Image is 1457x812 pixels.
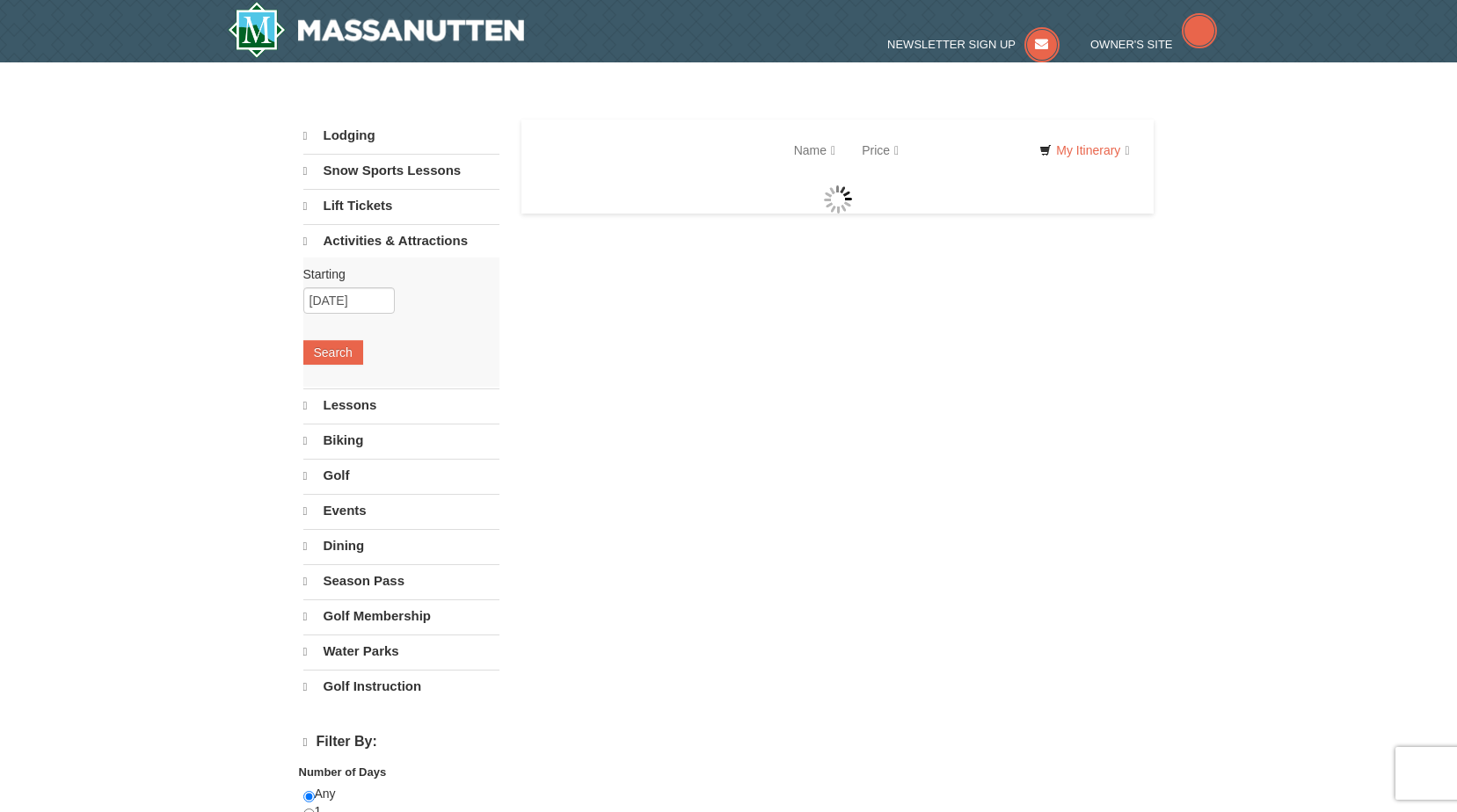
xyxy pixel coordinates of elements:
a: Newsletter Sign Up [887,38,1060,51]
img: wait gif [824,185,852,214]
a: Lift Tickets [303,189,499,222]
button: Search [303,340,363,365]
a: Golf [303,459,499,492]
a: Golf Instruction [303,670,499,703]
a: Golf Membership [303,599,499,633]
a: Season Pass [303,564,499,598]
h4: Filter By: [303,734,499,750]
span: Owner's Site [1090,38,1173,51]
span: Newsletter Sign Up [887,38,1016,51]
a: Dining [303,529,499,562]
a: Snow Sports Lessons [303,154,499,187]
a: Name [781,133,849,168]
a: Water Parks [303,634,499,668]
a: Events [303,494,499,527]
strong: Number of Days [299,765,387,779]
a: Massanutten Resort [228,2,525,58]
a: Lessons [303,388,499,422]
a: Biking [303,424,499,457]
a: Lodging [303,120,499,152]
img: Massanutten Resort Logo [228,2,525,58]
a: My Itinerary [1028,137,1140,163]
a: Activities & Attractions [303,224,499,257]
a: Price [849,133,912,168]
a: Owner's Site [1090,38,1217,51]
label: Starting [303,265,486,283]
